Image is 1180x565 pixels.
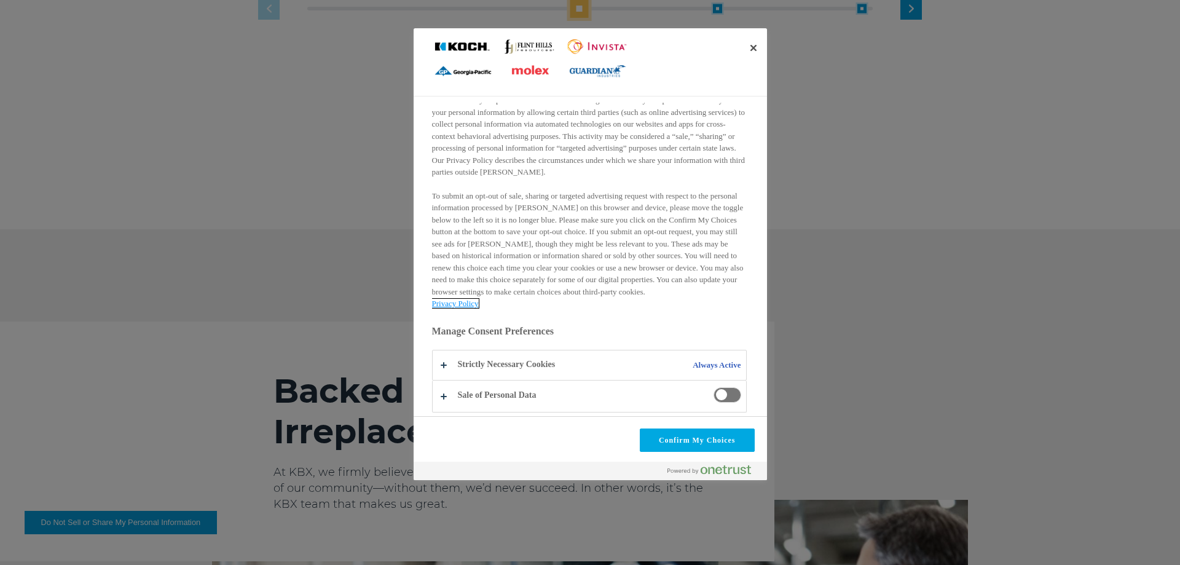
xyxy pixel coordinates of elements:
div: Do Not Sell or Share My Personal Information and Opt Out of Targeted Advertising [414,28,767,480]
a: Powered by OneTrust Opens in a new Tab [667,465,761,480]
a: Privacy Policy , opens in a new tab [432,299,479,308]
img: Powered by OneTrust Opens in a new Tab [667,465,751,475]
h3: Manage Consent Preferences [432,325,747,344]
button: Confirm My Choices [640,429,755,452]
button: Close [740,34,767,61]
div: Depending on your state of residence, you may have certain choices regarding how we use and share... [432,10,747,310]
div: Company Logo Lockup [432,34,629,84]
div: Preference center [414,28,767,480]
img: Company Logo Lockup [432,37,629,81]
